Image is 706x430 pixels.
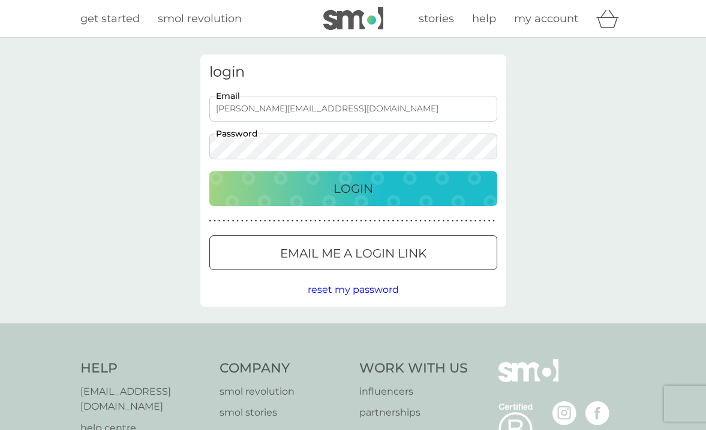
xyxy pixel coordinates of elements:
p: ● [365,218,367,224]
p: ● [278,218,280,224]
p: Email me a login link [280,244,426,263]
p: ● [259,218,262,224]
img: smol [498,359,558,400]
button: Email me a login link [209,235,497,270]
p: ● [346,218,349,224]
p: ● [488,218,491,224]
p: ● [360,218,362,224]
p: ● [461,218,463,224]
p: ● [264,218,266,224]
h4: Work With Us [359,359,468,378]
a: help [472,10,496,28]
span: my account [514,12,578,25]
p: ● [405,218,408,224]
p: ● [301,218,303,224]
p: ● [410,218,413,224]
p: ● [227,218,230,224]
p: ● [483,218,486,224]
button: Login [209,171,497,206]
p: ● [429,218,431,224]
p: ● [250,218,253,224]
p: ● [396,218,399,224]
a: get started [80,10,140,28]
p: ● [209,218,212,224]
h4: Help [80,359,208,378]
a: smol revolution [220,384,347,399]
div: basket [596,7,626,31]
img: visit the smol Instagram page [552,401,576,425]
p: ● [479,218,481,224]
p: ● [465,218,468,224]
a: my account [514,10,578,28]
span: smol revolution [158,12,242,25]
img: visit the smol Facebook page [585,401,609,425]
p: ● [392,218,395,224]
span: stories [419,12,454,25]
p: ● [447,218,449,224]
p: ● [438,218,440,224]
p: ● [356,218,358,224]
p: ● [314,218,317,224]
a: smol stories [220,405,347,420]
p: ● [383,218,385,224]
p: ● [296,218,298,224]
p: ● [424,218,426,224]
p: ● [305,218,308,224]
p: ● [241,218,244,224]
a: smol revolution [158,10,242,28]
p: ● [337,218,340,224]
a: stories [419,10,454,28]
h4: Company [220,359,347,378]
p: ● [283,218,285,224]
p: ● [223,218,225,224]
p: ● [328,218,331,224]
p: ● [292,218,294,224]
h3: login [209,63,497,81]
p: ● [232,218,235,224]
p: ● [415,218,417,224]
p: ● [310,218,312,224]
p: ● [442,218,444,224]
p: ● [456,218,458,224]
p: ● [374,218,376,224]
p: ● [273,218,275,224]
p: ● [401,218,404,224]
span: reset my password [308,284,399,295]
p: ● [492,218,495,224]
p: ● [433,218,435,224]
p: ● [452,218,454,224]
a: influencers [359,384,468,399]
p: ● [319,218,322,224]
span: help [472,12,496,25]
p: ● [246,218,248,224]
button: reset my password [308,282,399,298]
p: ● [236,218,239,224]
p: ● [369,218,371,224]
p: ● [387,218,390,224]
p: ● [470,218,472,224]
a: [EMAIL_ADDRESS][DOMAIN_NAME] [80,384,208,414]
p: ● [323,218,326,224]
p: ● [214,218,216,224]
p: ● [269,218,271,224]
p: ● [255,218,257,224]
p: ● [218,218,221,224]
p: ● [342,218,344,224]
p: ● [419,218,422,224]
p: Login [334,179,373,198]
a: partnerships [359,405,468,420]
img: smol [323,7,383,30]
p: ● [378,218,381,224]
p: ● [474,218,477,224]
p: ● [332,218,335,224]
p: ● [287,218,289,224]
span: get started [80,12,140,25]
p: ● [351,218,353,224]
